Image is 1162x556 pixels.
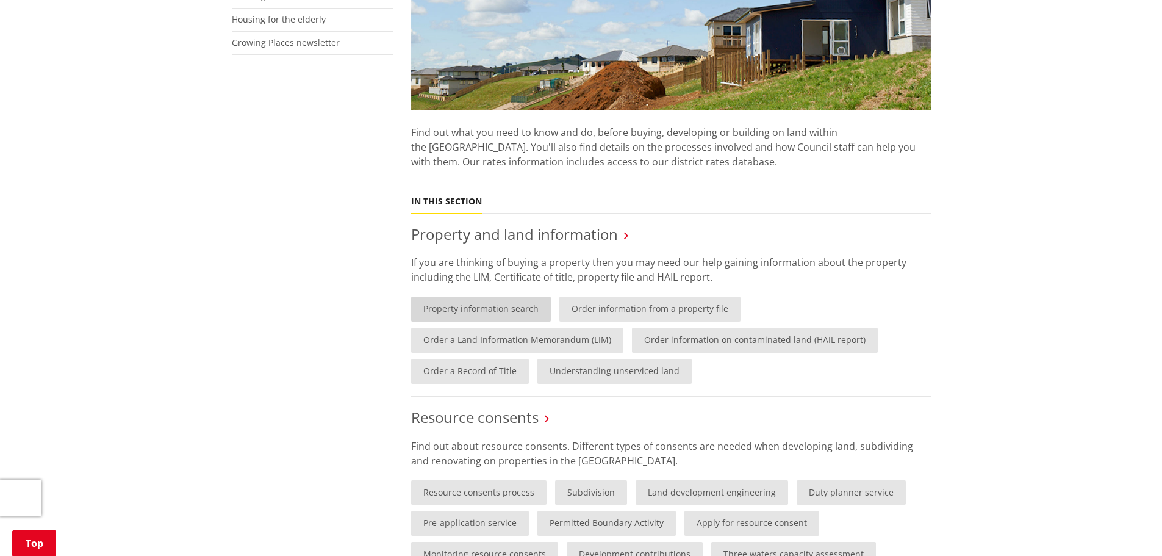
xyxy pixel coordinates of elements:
[537,359,692,384] a: Understanding unserviced land
[411,359,529,384] a: Order a Record of Title
[555,480,627,505] a: Subdivision
[559,297,741,322] a: Order information from a property file
[411,511,529,536] a: Pre-application service
[411,439,931,468] p: Find out about resource consents. Different types of consents are needed when developing land, su...
[232,13,326,25] a: Housing for the elderly
[232,37,340,48] a: Growing Places newsletter
[12,530,56,556] a: Top
[411,110,931,184] p: Find out what you need to know and do, before buying, developing or building on land within the [...
[411,480,547,505] a: Resource consents process
[411,255,931,284] p: If you are thinking of buying a property then you may need our help gaining information about the...
[537,511,676,536] a: Permitted Boundary Activity
[797,480,906,505] a: Duty planner service
[411,328,623,353] a: Order a Land Information Memorandum (LIM)
[411,407,539,427] a: Resource consents
[636,480,788,505] a: Land development engineering
[684,511,819,536] a: Apply for resource consent
[1106,505,1150,549] iframe: Messenger Launcher
[411,224,618,244] a: Property and land information
[411,197,482,207] h5: In this section
[632,328,878,353] a: Order information on contaminated land (HAIL report)
[411,297,551,322] a: Property information search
